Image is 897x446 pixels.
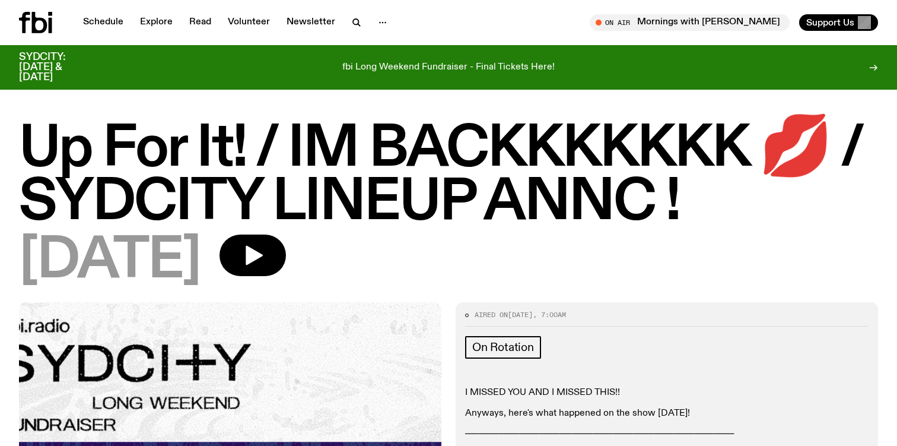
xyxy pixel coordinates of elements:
p: fbi Long Weekend Fundraiser - Final Tickets Here! [342,62,555,73]
a: Explore [133,14,180,31]
a: Newsletter [279,14,342,31]
a: Volunteer [221,14,277,31]
p: ──────────────────────────────────────── [465,429,869,440]
button: Support Us [799,14,878,31]
h1: Up For It! / IM BACKKKKKKK 💋 / SYDCITY LINEUP ANNC ! [19,123,878,230]
a: Schedule [76,14,131,31]
span: , 7:00am [533,310,566,320]
span: [DATE] [508,310,533,320]
p: I MISSED YOU AND I MISSED THIS!! [465,387,869,398]
span: Support Us [806,17,854,28]
p: Anyways, here's what happened on the show [DATE]! [465,408,869,419]
a: On Rotation [465,336,541,359]
span: On Rotation [472,341,534,354]
span: [DATE] [19,235,201,288]
h3: SYDCITY: [DATE] & [DATE] [19,52,95,83]
span: Aired on [475,310,508,320]
a: Read [182,14,218,31]
button: On AirMornings with [PERSON_NAME] [590,14,790,31]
